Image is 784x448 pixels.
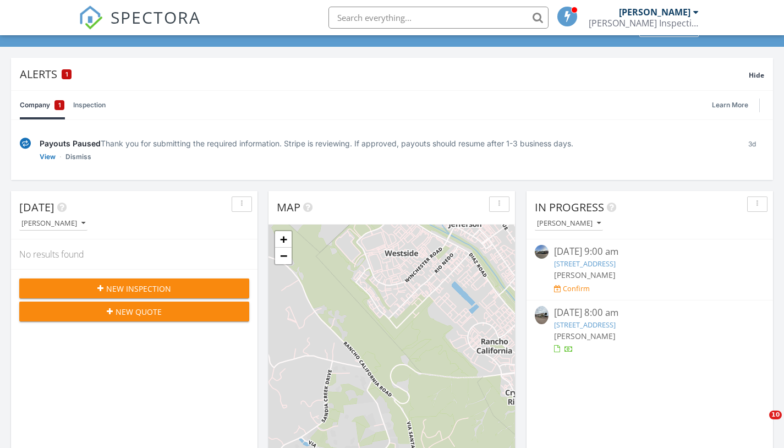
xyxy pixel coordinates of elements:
iframe: Intercom live chat [747,411,773,437]
a: [STREET_ADDRESS] [554,259,616,269]
a: Dismiss [65,151,91,162]
img: streetview [535,245,549,259]
a: Company [20,91,64,119]
a: Zoom out [275,248,292,264]
span: New Inspection [106,283,171,294]
div: [DATE] 8:00 am [554,306,745,320]
button: [PERSON_NAME] [535,216,603,231]
span: [DATE] [19,200,54,215]
div: 3d [739,138,764,162]
div: [PERSON_NAME] [537,220,601,227]
div: No results found [11,239,257,269]
span: Hide [749,70,764,80]
a: View [40,151,56,162]
a: SPECTORA [79,15,201,38]
img: 9573320%2Freports%2F70c6bd01-96dc-4464-bf2f-5976451b5edf%2Fcover_photos%2Fhxm95yMqVWnW6IRwipa3%2F... [535,306,549,324]
a: Inspection [73,91,106,119]
span: [PERSON_NAME] [554,331,616,341]
span: 10 [769,411,782,419]
input: Search everything... [328,7,549,29]
span: 1 [65,70,68,78]
img: The Best Home Inspection Software - Spectora [79,6,103,30]
a: [DATE] 9:00 am [STREET_ADDRESS] [PERSON_NAME] Confirm [535,245,765,294]
div: [PERSON_NAME] [619,7,690,18]
a: Confirm [554,283,590,294]
div: Alerts [20,67,749,81]
div: Confirm [563,284,590,293]
a: [DATE] 8:00 am [STREET_ADDRESS] [PERSON_NAME] [535,306,765,355]
span: New Quote [116,306,162,318]
div: [DATE] 9:00 am [554,245,745,259]
div: Cannon Inspection Services [589,18,699,29]
button: New Quote [19,302,249,321]
button: New Inspection [19,278,249,298]
a: Learn More [712,100,755,111]
span: In Progress [535,200,604,215]
button: [PERSON_NAME] [19,216,87,231]
a: [STREET_ADDRESS] [554,320,616,330]
img: under-review-2fe708636b114a7f4b8d.svg [20,138,31,149]
span: [PERSON_NAME] [554,270,616,280]
a: Zoom in [275,231,292,248]
span: Payouts Paused [40,139,101,148]
div: Thank you for submitting the required information. Stripe is reviewing. If approved, payouts shou... [40,138,731,149]
span: 1 [58,100,61,111]
span: SPECTORA [111,6,201,29]
div: [PERSON_NAME] [21,220,85,227]
span: Map [277,200,300,215]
